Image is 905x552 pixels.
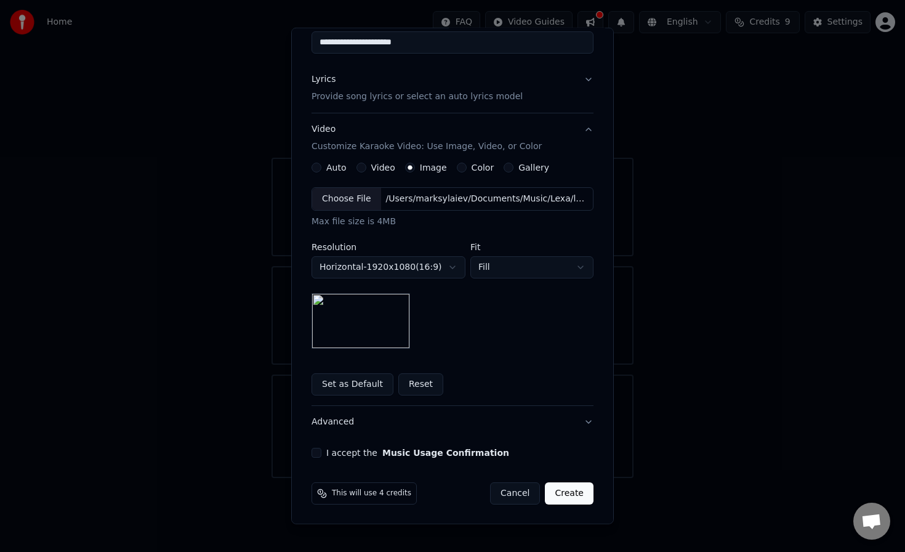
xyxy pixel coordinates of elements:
[312,73,336,86] div: Lyrics
[518,163,549,172] label: Gallery
[381,193,590,205] div: /Users/marksylaiev/Documents/Music/Lexa/long-cover.png
[312,113,593,163] button: VideoCustomize Karaoke Video: Use Image, Video, or Color
[312,123,542,153] div: Video
[420,163,447,172] label: Image
[545,482,593,505] button: Create
[490,482,540,505] button: Cancel
[312,216,593,228] div: Max file size is 4MB
[312,140,542,153] p: Customize Karaoke Video: Use Image, Video, or Color
[472,163,494,172] label: Color
[382,448,509,457] button: I accept the
[326,448,509,457] label: I accept the
[371,163,395,172] label: Video
[312,163,593,405] div: VideoCustomize Karaoke Video: Use Image, Video, or Color
[312,406,593,438] button: Advanced
[312,91,523,103] p: Provide song lyrics or select an auto lyrics model
[312,373,393,396] button: Set as Default
[326,163,347,172] label: Auto
[470,243,593,251] label: Fit
[332,489,411,498] span: This will use 4 credits
[398,373,443,396] button: Reset
[312,243,465,251] label: Resolution
[312,188,381,210] div: Choose File
[312,63,593,113] button: LyricsProvide song lyrics or select an auto lyrics model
